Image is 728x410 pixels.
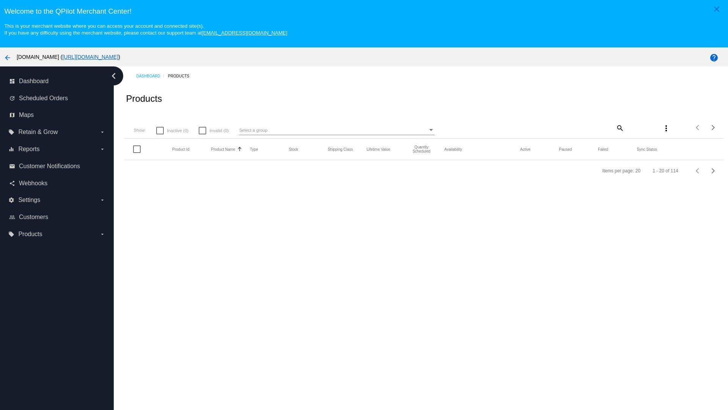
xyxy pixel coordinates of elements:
i: chevron_left [108,70,120,82]
small: This is your merchant website where you can access your account and connected site(s). If you hav... [4,23,287,36]
span: Customer Notifications [19,163,80,170]
i: email [9,163,15,169]
button: Change sorting for StockLevel [289,147,298,151]
a: people_outline Customers [9,211,105,223]
button: Change sorting for TotalQuantityFailed [598,147,608,151]
button: Next page [706,120,721,135]
button: Change sorting for ValidationErrorCode [637,147,657,151]
i: arrow_drop_down [99,129,105,135]
button: Change sorting for LifetimeValue [367,147,391,151]
a: [EMAIL_ADDRESS][DOMAIN_NAME] [202,30,287,36]
a: share Webhooks [9,177,105,189]
button: Next page [706,163,721,178]
a: dashboard Dashboard [9,75,105,87]
a: map Maps [9,109,105,121]
button: Previous page [690,163,706,178]
button: Change sorting for ProductName [211,147,235,151]
span: Reports [18,146,39,153]
a: email Customer Notifications [9,160,105,172]
button: Change sorting for ProductType [250,147,258,151]
button: Previous page [690,120,706,135]
h2: Products [126,93,162,104]
mat-icon: help [709,53,719,62]
span: Maps [19,112,34,118]
a: Dashboard [136,70,168,82]
div: 1 - 20 of 114 [653,168,678,173]
i: settings [8,197,14,203]
i: people_outline [9,214,15,220]
mat-icon: more_vert [662,124,671,133]
i: dashboard [9,78,15,84]
i: arrow_drop_down [99,146,105,152]
i: arrow_drop_down [99,231,105,237]
i: local_offer [8,129,14,135]
span: Invalid (0) [209,126,229,135]
span: Inactive (0) [167,126,188,135]
mat-icon: search [615,122,624,134]
i: arrow_drop_down [99,197,105,203]
span: Scheduled Orders [19,95,68,102]
mat-header-cell: Availability [444,147,520,151]
a: update Scheduled Orders [9,92,105,104]
div: 20 [635,168,640,173]
div: Items per page: [602,168,634,173]
mat-icon: arrow_back [3,53,12,62]
span: Webhooks [19,180,47,187]
span: Customers [19,214,48,221]
span: Products [18,231,42,238]
button: Change sorting for TotalQuantityScheduledPaused [559,147,572,151]
button: Change sorting for TotalQuantityScheduledActive [520,147,530,151]
mat-icon: close [712,5,721,14]
i: update [9,95,15,101]
i: local_offer [8,231,14,237]
mat-select: Select a group [239,126,435,135]
span: Dashboard [19,78,49,85]
span: Settings [18,197,40,203]
span: [DOMAIN_NAME] ( ) [17,54,120,60]
button: Change sorting for ShippingClass [328,147,353,151]
span: Select a group [239,128,268,132]
a: [URL][DOMAIN_NAME] [62,54,118,60]
span: Show: [133,128,146,132]
a: Products [168,70,196,82]
i: share [9,180,15,186]
span: Retain & Grow [18,129,58,136]
button: Change sorting for QuantityScheduled [405,145,438,153]
button: Change sorting for ExternalId [172,147,190,151]
h3: Welcome to the QPilot Merchant Center! [4,7,723,16]
i: equalizer [8,146,14,152]
i: map [9,112,15,118]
